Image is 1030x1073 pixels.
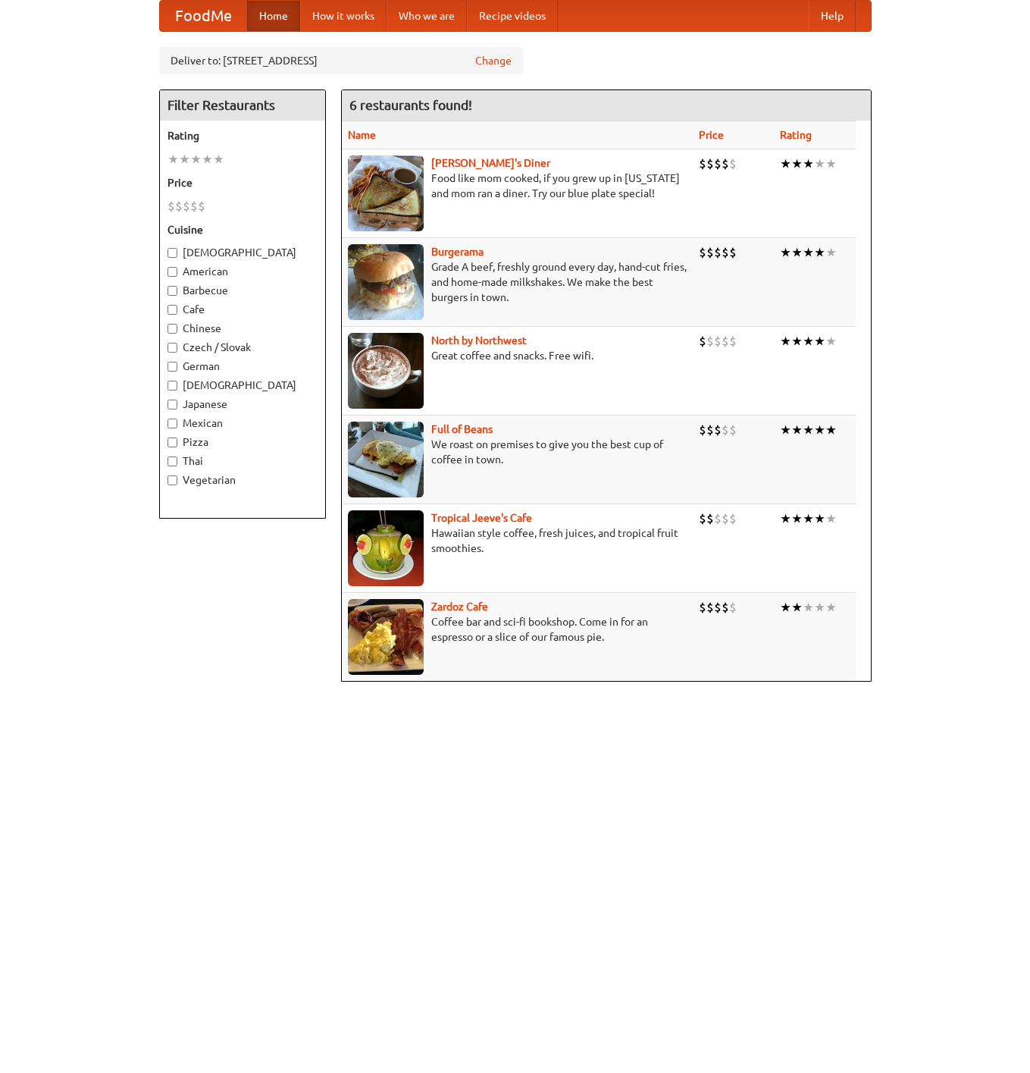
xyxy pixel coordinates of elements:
[167,472,318,488] label: Vegetarian
[167,175,318,190] h5: Price
[729,244,737,261] li: $
[167,128,318,143] h5: Rating
[706,599,714,616] li: $
[722,422,729,438] li: $
[780,422,791,438] li: ★
[714,599,722,616] li: $
[167,151,179,168] li: ★
[167,416,318,431] label: Mexican
[780,244,791,261] li: ★
[714,422,722,438] li: $
[348,333,424,409] img: north.jpg
[706,244,714,261] li: $
[791,422,803,438] li: ★
[803,422,814,438] li: ★
[167,222,318,237] h5: Cuisine
[814,333,825,350] li: ★
[167,264,318,279] label: American
[198,198,205,215] li: $
[803,599,814,616] li: ★
[699,129,724,141] a: Price
[348,244,424,320] img: burgerama.jpg
[791,244,803,261] li: ★
[160,90,325,121] h4: Filter Restaurants
[431,601,488,613] a: Zardoz Cafe
[167,400,177,409] input: Japanese
[729,333,737,350] li: $
[699,155,706,172] li: $
[780,155,791,172] li: ★
[722,155,729,172] li: $
[825,422,837,438] li: ★
[167,248,177,258] input: [DEMOGRAPHIC_DATA]
[729,510,737,527] li: $
[814,599,825,616] li: ★
[179,151,190,168] li: ★
[791,155,803,172] li: ★
[431,423,493,435] a: Full of Beans
[706,333,714,350] li: $
[167,324,177,334] input: Chinese
[729,599,737,616] li: $
[699,510,706,527] li: $
[348,422,424,497] img: beans.jpg
[814,510,825,527] li: ★
[431,246,484,258] a: Burgerama
[348,437,687,467] p: We roast on premises to give you the best cup of coffee in town.
[348,129,376,141] a: Name
[167,267,177,277] input: American
[699,422,706,438] li: $
[348,348,687,363] p: Great coffee and snacks. Free wifi.
[780,333,791,350] li: ★
[167,419,177,428] input: Mexican
[814,155,825,172] li: ★
[803,510,814,527] li: ★
[348,614,687,645] p: Coffee bar and sci-fi bookshop. Come in for an espresso or a slice of our famous pie.
[247,1,300,31] a: Home
[167,343,177,353] input: Czech / Slovak
[431,512,532,524] a: Tropical Jeeve's Cafe
[431,157,550,169] a: [PERSON_NAME]'s Diner
[729,422,737,438] li: $
[167,340,318,355] label: Czech / Slovak
[183,198,190,215] li: $
[160,1,247,31] a: FoodMe
[431,334,527,347] a: North by Northwest
[780,510,791,527] li: ★
[825,599,837,616] li: ★
[722,510,729,527] li: $
[175,198,183,215] li: $
[202,151,213,168] li: ★
[814,244,825,261] li: ★
[809,1,856,31] a: Help
[167,245,318,260] label: [DEMOGRAPHIC_DATA]
[825,510,837,527] li: ★
[167,475,177,485] input: Vegetarian
[714,155,722,172] li: $
[780,129,812,141] a: Rating
[791,333,803,350] li: ★
[825,333,837,350] li: ★
[814,422,825,438] li: ★
[167,283,318,298] label: Barbecue
[167,321,318,336] label: Chinese
[167,286,177,296] input: Barbecue
[729,155,737,172] li: $
[167,397,318,412] label: Japanese
[167,378,318,393] label: [DEMOGRAPHIC_DATA]
[722,244,729,261] li: $
[791,599,803,616] li: ★
[348,155,424,231] img: sallys.jpg
[699,599,706,616] li: $
[722,333,729,350] li: $
[348,171,687,201] p: Food like mom cooked, if you grew up in [US_STATE] and mom ran a diner. Try our blue plate special!
[803,244,814,261] li: ★
[706,422,714,438] li: $
[167,435,318,450] label: Pizza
